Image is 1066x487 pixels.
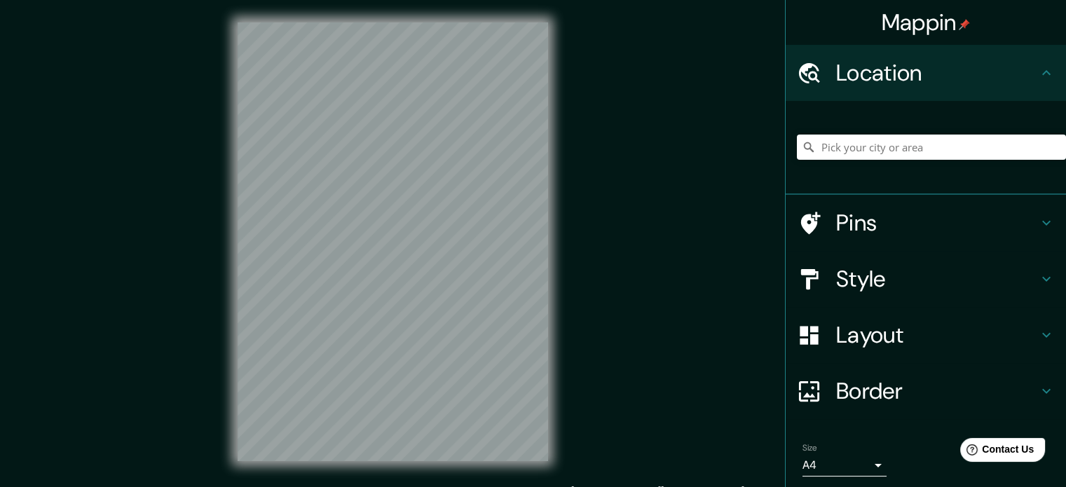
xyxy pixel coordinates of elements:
[836,321,1038,349] h4: Layout
[786,251,1066,307] div: Style
[882,8,971,36] h4: Mappin
[238,22,548,461] canvas: Map
[802,454,887,476] div: A4
[786,195,1066,251] div: Pins
[786,307,1066,363] div: Layout
[836,377,1038,405] h4: Border
[959,19,970,30] img: pin-icon.png
[797,135,1066,160] input: Pick your city or area
[941,432,1051,472] iframe: Help widget launcher
[836,209,1038,237] h4: Pins
[802,442,817,454] label: Size
[836,59,1038,87] h4: Location
[836,265,1038,293] h4: Style
[786,45,1066,101] div: Location
[786,363,1066,419] div: Border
